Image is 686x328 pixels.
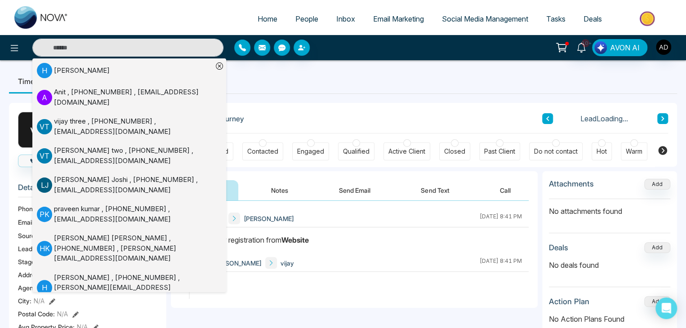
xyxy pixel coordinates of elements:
[18,204,38,213] span: Phone:
[295,14,318,23] span: People
[403,180,467,200] button: Send Text
[37,241,52,256] p: H K
[37,207,52,222] p: p k
[249,10,286,27] a: Home
[626,147,642,156] div: Warm
[388,147,425,156] div: Active Client
[656,40,671,55] img: User Avatar
[321,180,388,200] button: Send Email
[364,10,433,27] a: Email Marketing
[597,147,607,156] div: Hot
[14,6,68,29] img: Nova CRM Logo
[54,273,213,303] div: [PERSON_NAME] , [PHONE_NUMBER] , [PERSON_NAME][EMAIL_ADDRESS][DOMAIN_NAME]
[482,180,529,200] button: Call
[644,180,670,187] span: Add
[57,309,68,319] span: N/A
[549,297,589,306] h3: Action Plan
[549,314,670,324] p: No Action Plans Found
[594,41,607,54] img: Lead Flow
[581,39,589,47] span: 10+
[18,231,40,240] span: Source:
[37,63,52,78] p: H
[54,116,213,137] div: vijay three , [PHONE_NUMBER] , [EMAIL_ADDRESS][DOMAIN_NAME]
[54,146,213,166] div: [PERSON_NAME] two , [PHONE_NUMBER] , [EMAIL_ADDRESS][DOMAIN_NAME]
[549,199,670,217] p: No attachments found
[592,39,647,56] button: AVON AI
[18,309,55,319] span: Postal Code :
[54,66,110,76] div: [PERSON_NAME]
[18,283,37,293] span: Agent:
[18,244,50,253] span: Lead Type:
[18,183,157,197] h3: Details
[9,69,55,93] li: Timeline
[37,90,52,105] p: A
[584,14,602,23] span: Deals
[615,9,681,29] img: Market-place.gif
[610,42,640,53] span: AVON AI
[253,180,306,200] button: Notes
[442,14,528,23] span: Social Media Management
[644,242,670,253] button: Add
[327,10,364,27] a: Inbox
[444,147,465,156] div: Closed
[480,213,522,224] div: [DATE] 8:41 PM
[297,147,324,156] div: Engaged
[18,112,54,148] div: v t
[373,14,424,23] span: Email Marketing
[211,258,262,268] span: [PERSON_NAME]
[286,10,327,27] a: People
[54,87,213,107] div: Anit , [PHONE_NUMBER] , [EMAIL_ADDRESS][DOMAIN_NAME]
[336,14,355,23] span: Inbox
[18,270,57,279] span: Address:
[343,147,370,156] div: Qualified
[258,14,277,23] span: Home
[549,179,594,188] h3: Attachments
[18,296,31,306] span: City :
[247,147,278,156] div: Contacted
[54,175,213,195] div: [PERSON_NAME] Joshi , [PHONE_NUMBER] , [EMAIL_ADDRESS][DOMAIN_NAME]
[549,243,568,252] h3: Deals
[433,10,537,27] a: Social Media Management
[644,179,670,190] button: Add
[54,233,213,264] div: [PERSON_NAME] [PERSON_NAME] , [PHONE_NUMBER] , [PERSON_NAME][EMAIL_ADDRESS][DOMAIN_NAME]
[18,217,35,227] span: Email:
[54,204,213,224] div: praveen kumar , [PHONE_NUMBER] , [EMAIL_ADDRESS][DOMAIN_NAME]
[655,297,677,319] div: Open Intercom Messenger
[549,260,670,270] p: No deals found
[480,257,522,269] div: [DATE] 8:41 PM
[18,257,37,266] span: Stage:
[546,14,566,23] span: Tasks
[281,258,294,268] span: vijay
[537,10,575,27] a: Tasks
[37,148,52,164] p: V t
[575,10,611,27] a: Deals
[37,119,52,134] p: v t
[484,147,515,156] div: Past Client
[570,39,592,55] a: 10+
[580,113,628,124] span: Lead Loading...
[18,155,62,167] button: Call
[644,296,670,307] button: Add
[244,214,294,223] span: [PERSON_NAME]
[37,177,52,193] p: L J
[34,296,45,306] span: N/A
[534,147,578,156] div: Do not contact
[37,280,52,295] p: H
